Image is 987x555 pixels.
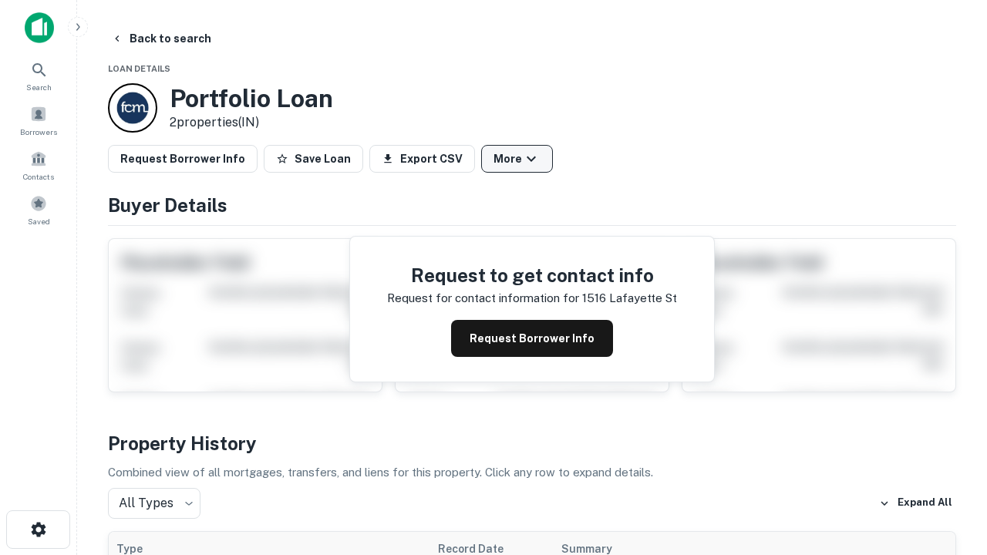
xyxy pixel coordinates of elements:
h4: Buyer Details [108,191,956,219]
div: All Types [108,488,200,519]
a: Contacts [5,144,72,186]
a: Search [5,55,72,96]
h4: Property History [108,429,956,457]
img: capitalize-icon.png [25,12,54,43]
span: Saved [28,215,50,227]
a: Saved [5,189,72,230]
h3: Portfolio Loan [170,84,333,113]
p: Combined view of all mortgages, transfers, and liens for this property. Click any row to expand d... [108,463,956,482]
span: Borrowers [20,126,57,138]
button: Export CSV [369,145,475,173]
p: Request for contact information for [387,289,579,308]
button: More [481,145,553,173]
span: Loan Details [108,64,170,73]
button: Request Borrower Info [451,320,613,357]
span: Search [26,81,52,93]
iframe: Chat Widget [910,432,987,506]
button: Expand All [875,492,956,515]
p: 2 properties (IN) [170,113,333,132]
button: Request Borrower Info [108,145,258,173]
span: Contacts [23,170,54,183]
p: 1516 lafayette st [582,289,677,308]
h4: Request to get contact info [387,261,677,289]
button: Back to search [105,25,217,52]
a: Borrowers [5,99,72,141]
button: Save Loan [264,145,363,173]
